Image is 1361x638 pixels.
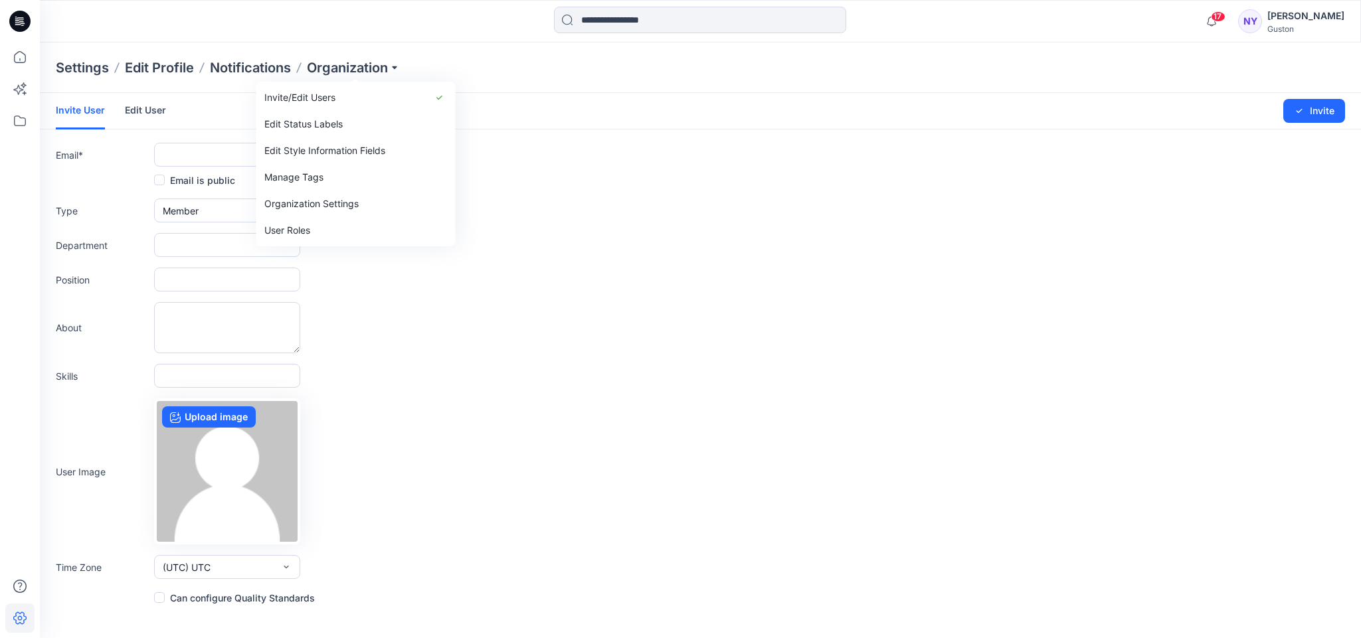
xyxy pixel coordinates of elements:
[56,238,149,252] label: Department
[157,401,298,542] img: no-profile.png
[1283,99,1345,123] button: Invite
[163,204,199,218] span: Member
[154,172,235,188] label: Email is public
[56,273,149,287] label: Position
[259,217,453,244] a: User Roles
[1267,24,1344,34] div: Guston
[1267,8,1344,24] div: [PERSON_NAME]
[259,164,453,191] a: Manage Tags
[125,58,194,77] a: Edit Profile
[125,93,166,127] a: Edit User
[56,465,149,479] label: User Image
[56,321,149,335] label: About
[259,137,453,164] a: Edit Style Information Fields
[154,555,300,579] button: (UTC) UTC
[162,406,256,428] label: Upload image
[259,84,453,111] a: Invite/Edit Users
[259,111,453,137] a: Edit Status Labels
[56,58,109,77] p: Settings
[154,199,300,222] button: Member
[56,560,149,574] label: Time Zone
[1211,11,1225,22] span: 17
[56,148,149,162] label: Email
[163,560,211,574] span: (UTC) UTC
[154,590,315,605] label: Can configure Quality Standards
[1238,9,1262,33] div: NY
[210,58,291,77] a: Notifications
[56,369,149,383] label: Skills
[259,191,453,217] a: Organization Settings
[56,204,149,218] label: Type
[56,93,105,129] a: Invite User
